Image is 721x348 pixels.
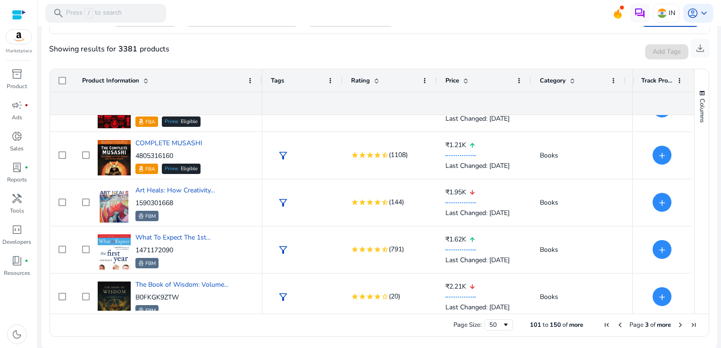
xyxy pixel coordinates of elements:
[657,321,671,329] span: more
[359,199,366,206] mat-icon: star
[366,151,374,159] mat-icon: star
[11,68,23,80] span: inventory_2
[374,246,381,253] mat-icon: star
[351,199,359,206] mat-icon: star
[135,151,202,161] p: 4805316160
[677,321,684,329] div: Next Page
[653,146,671,165] button: +
[445,76,459,85] span: Price
[135,139,202,148] a: COMPLETE MUSASHI
[540,76,566,85] span: Category
[162,164,201,174] div: Eligible
[530,321,541,329] span: 101
[562,321,568,329] span: of
[277,291,289,303] span: filter_alt
[135,293,228,302] p: B0FKGK9ZTW
[11,99,23,111] span: campaign
[135,186,215,195] span: Art Heals: How Creativity...
[145,212,156,221] p: FBM
[469,277,476,297] mat-icon: arrow_downward
[116,43,140,55] b: 3381
[650,321,655,329] span: of
[698,99,706,123] span: Columns
[389,197,404,208] span: (144)
[359,246,366,253] mat-icon: star
[82,76,139,85] span: Product Information
[381,293,389,300] mat-icon: star_border
[485,319,513,331] div: Page Size
[540,245,558,254] span: Books
[145,117,155,127] p: FBA
[645,321,649,329] span: 3
[7,82,27,91] p: Product
[53,8,64,19] span: search
[145,165,155,174] p: FBA
[641,76,673,85] span: Track Product
[389,291,400,302] span: (20)
[12,113,22,122] p: Ads
[366,293,374,300] mat-icon: star
[445,235,469,244] span: ₹1.62K
[550,321,561,329] span: 150
[389,149,408,161] span: (1108)
[657,8,667,18] img: in.svg
[66,8,122,18] p: Press to search
[374,151,381,159] mat-icon: star
[277,150,289,161] span: filter_alt
[669,5,675,21] p: IN
[165,166,178,172] span: Prime
[543,321,548,329] span: to
[469,136,476,155] mat-icon: arrow_upward
[366,246,374,253] mat-icon: star
[690,321,697,329] div: Last Page
[489,321,502,329] div: 50
[540,198,558,207] span: Books
[698,8,710,19] span: keyboard_arrow_down
[366,199,374,206] mat-icon: star
[629,321,644,329] span: Page
[381,246,389,253] mat-icon: star_half
[135,246,210,255] p: 1471172090
[145,306,156,315] p: FBM
[374,199,381,206] mat-icon: star
[25,166,28,169] span: fiber_manual_record
[11,131,23,142] span: donut_small
[351,76,370,85] span: Rating
[445,250,523,270] div: Last Changed: [DATE]
[11,224,23,235] span: code_blocks
[445,141,469,150] span: ₹1.21K
[445,156,523,175] div: Last Changed: [DATE]
[453,321,482,329] div: Page Size:
[381,151,389,159] mat-icon: star_half
[25,259,28,263] span: fiber_manual_record
[135,280,228,289] a: The Book of Wisdom: Volume...
[84,8,93,18] span: /
[389,244,404,255] span: (791)
[445,282,469,291] span: ₹2.21K
[6,30,32,44] img: amazon.svg
[695,42,706,54] span: download
[271,76,284,85] span: Tags
[381,199,389,206] mat-icon: star_half
[277,244,289,256] span: filter_alt
[359,293,366,300] mat-icon: star
[469,230,476,249] mat-icon: arrow_upward
[2,238,31,246] p: Developers
[616,321,624,329] div: Previous Page
[135,199,215,208] p: 1590301668
[10,207,24,215] p: Tools
[7,175,27,184] p: Reports
[11,193,23,204] span: handyman
[445,298,523,317] div: Last Changed: [DATE]
[540,151,558,160] span: Books
[277,197,289,208] span: filter_alt
[6,48,32,55] p: Marketplace
[135,233,210,242] a: What To Expect The 1st...
[445,109,523,128] div: Last Changed: [DATE]
[11,162,23,173] span: lab_profile
[540,292,558,301] span: Books
[10,144,24,153] p: Sales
